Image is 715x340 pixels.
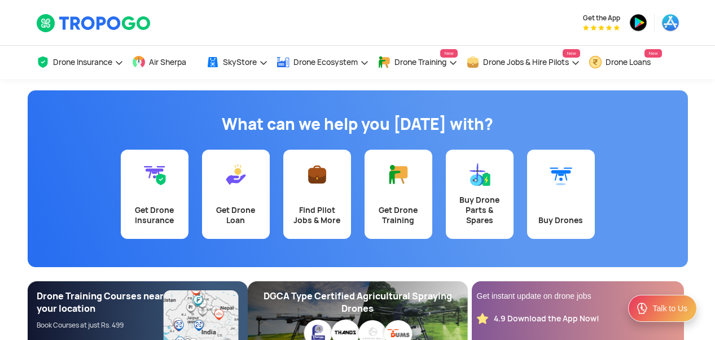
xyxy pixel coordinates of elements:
a: Find Pilot Jobs & More [283,150,351,239]
a: Get Drone Insurance [121,150,188,239]
div: 4.9 Download the App Now! [494,313,599,324]
div: Buy Drones [534,215,588,225]
img: Find Pilot Jobs & More [306,163,328,186]
div: Get Drone Loan [209,205,263,225]
div: Get instant update on drone jobs [477,290,679,302]
span: Drone Loans [606,58,651,67]
img: Get Drone Loan [225,163,247,186]
img: Get Drone Insurance [143,163,166,186]
img: appstore [661,14,679,32]
a: Drone LoansNew [589,46,662,79]
span: Get the App [583,14,620,23]
span: New [644,49,661,58]
a: Drone Insurance [36,46,124,79]
span: Drone Training [394,58,446,67]
span: Air Sherpa [149,58,186,67]
img: ic_Support.svg [635,302,649,315]
div: Get Drone Insurance [128,205,182,225]
span: Drone Jobs & Hire Pilots [483,58,569,67]
div: Find Pilot Jobs & More [290,205,344,225]
span: Drone Ecosystem [293,58,358,67]
div: Get Drone Training [371,205,426,225]
a: Drone Jobs & Hire PilotsNew [466,46,580,79]
div: Drone Training Courses near your location [37,290,164,315]
img: Buy Drone Parts & Spares [468,163,491,186]
img: App Raking [583,25,620,30]
a: Buy Drones [527,150,595,239]
a: Drone Ecosystem [277,46,369,79]
span: SkyStore [223,58,257,67]
span: New [563,49,580,58]
span: Drone Insurance [53,58,112,67]
img: Get Drone Training [387,163,410,186]
div: Talk to Us [653,303,687,314]
div: Buy Drone Parts & Spares [453,195,507,225]
div: Book Courses at just Rs. 499 [37,321,164,330]
a: SkyStore [206,46,268,79]
a: Get Drone Training [365,150,432,239]
a: Air Sherpa [132,46,198,79]
div: DGCA Type Certified Agricultural Spraying Drones [257,290,459,315]
img: playstore [629,14,647,32]
a: Get Drone Loan [202,150,270,239]
a: Buy Drone Parts & Spares [446,150,514,239]
a: Drone TrainingNew [378,46,458,79]
img: Buy Drones [550,163,572,186]
span: New [440,49,457,58]
img: star_rating [477,313,488,324]
h1: What can we help you [DATE] with? [36,113,679,136]
img: TropoGo Logo [36,14,152,33]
